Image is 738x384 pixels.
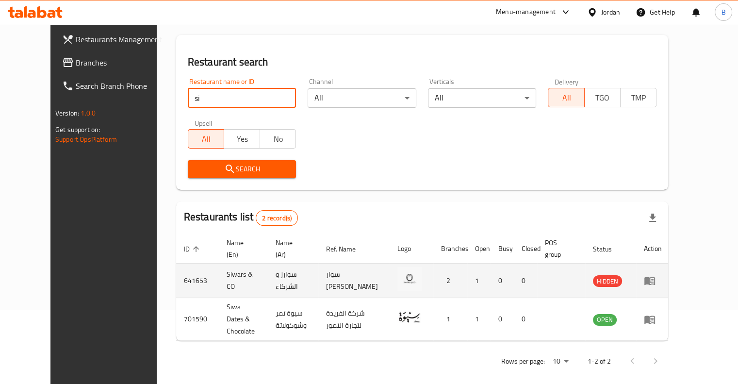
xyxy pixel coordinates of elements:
[184,210,298,226] h2: Restaurants list
[184,243,202,255] span: ID
[545,237,574,260] span: POS group
[593,314,617,325] span: OPEN
[624,91,653,105] span: TMP
[433,264,467,298] td: 2
[81,107,96,119] span: 1.0.0
[390,234,433,264] th: Logo
[224,129,260,149] button: Yes
[55,107,79,119] span: Version:
[55,133,117,146] a: Support.OpsPlatform
[219,264,268,298] td: Siwars & CO
[644,275,662,286] div: Menu
[601,7,620,17] div: Jordan
[192,132,220,146] span: All
[428,88,537,108] div: All
[397,305,422,330] img: Siwa Dates & Chocolate
[636,234,670,264] th: Action
[228,132,256,146] span: Yes
[549,354,572,369] div: Rows per page:
[176,298,219,341] td: 701590
[593,314,617,326] div: OPEN
[514,234,537,264] th: Closed
[589,91,617,105] span: TGO
[54,51,174,74] a: Branches
[514,264,537,298] td: 0
[318,264,390,298] td: سوار [PERSON_NAME]
[188,55,656,69] h2: Restaurant search
[721,7,725,17] span: B
[491,264,514,298] td: 0
[268,298,318,341] td: سيوة تمر وشوكولاتة
[555,78,579,85] label: Delivery
[76,33,166,45] span: Restaurants Management
[433,234,467,264] th: Branches
[593,243,624,255] span: Status
[397,267,422,291] img: Siwars & CO
[176,234,670,341] table: enhanced table
[188,129,224,149] button: All
[195,119,213,126] label: Upsell
[584,88,621,107] button: TGO
[588,355,611,367] p: 1-2 of 2
[467,234,491,264] th: Open
[76,57,166,68] span: Branches
[196,163,289,175] span: Search
[433,298,467,341] td: 1
[620,88,656,107] button: TMP
[593,276,622,287] span: HIDDEN
[514,298,537,341] td: 0
[268,264,318,298] td: سوارز و الشركاء
[496,6,556,18] div: Menu-management
[491,298,514,341] td: 0
[260,129,296,149] button: No
[308,88,416,108] div: All
[188,160,296,178] button: Search
[188,88,296,108] input: Search for restaurant name or ID..
[491,234,514,264] th: Busy
[326,243,368,255] span: Ref. Name
[467,298,491,341] td: 1
[644,314,662,325] div: Menu
[227,237,256,260] span: Name (En)
[55,123,100,136] span: Get support on:
[501,355,545,367] p: Rows per page:
[467,264,491,298] td: 1
[552,91,580,105] span: All
[264,132,292,146] span: No
[76,80,166,92] span: Search Branch Phone
[593,275,622,287] div: HIDDEN
[641,206,664,230] div: Export file
[54,28,174,51] a: Restaurants Management
[548,88,584,107] button: All
[276,237,307,260] span: Name (Ar)
[176,264,219,298] td: 641653
[318,298,390,341] td: شركة الفريدة لتجارة التمور
[54,74,174,98] a: Search Branch Phone
[219,298,268,341] td: Siwa Dates & Chocolate
[256,214,297,223] span: 2 record(s)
